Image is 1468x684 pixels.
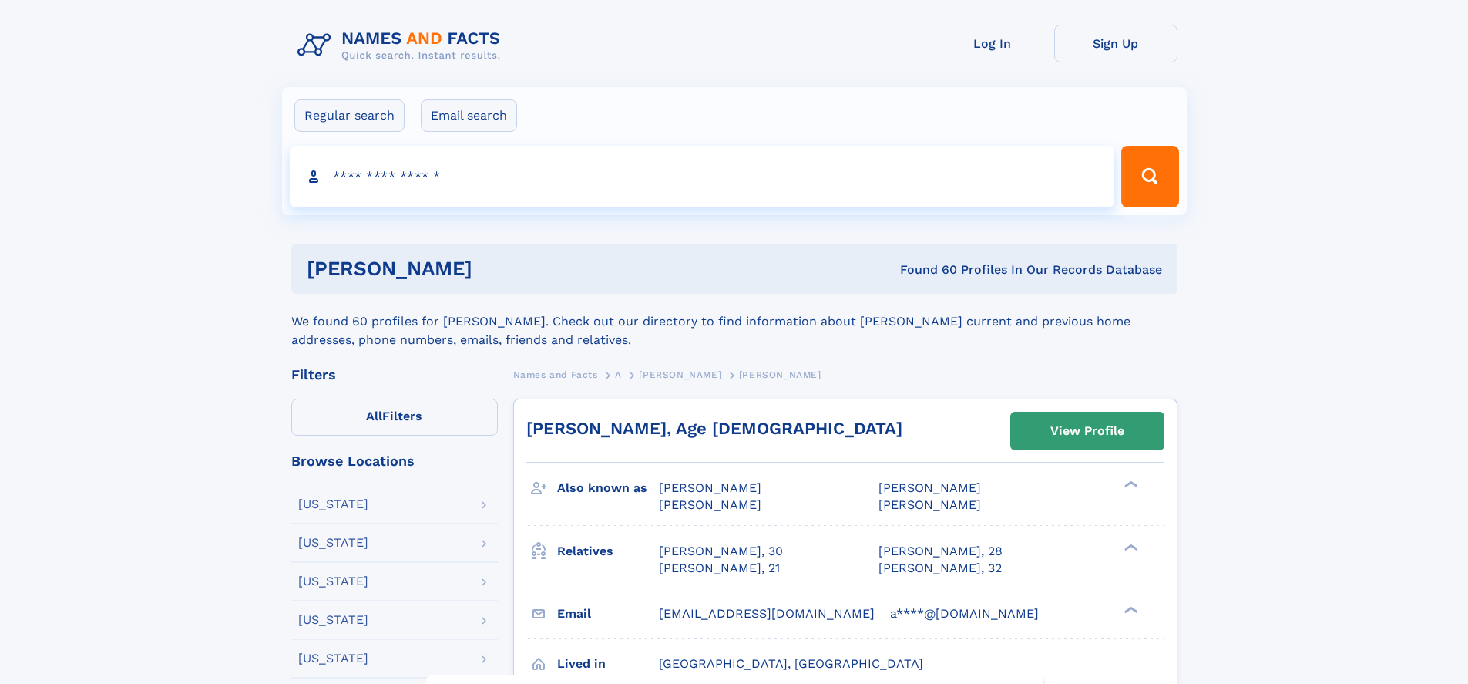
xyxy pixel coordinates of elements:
[659,606,875,621] span: [EMAIL_ADDRESS][DOMAIN_NAME]
[659,497,761,512] span: [PERSON_NAME]
[298,614,368,626] div: [US_STATE]
[294,99,405,132] label: Regular search
[686,261,1162,278] div: Found 60 Profiles In Our Records Database
[298,537,368,549] div: [US_STATE]
[307,259,687,278] h1: [PERSON_NAME]
[878,560,1002,577] a: [PERSON_NAME], 32
[659,656,923,671] span: [GEOGRAPHIC_DATA], [GEOGRAPHIC_DATA]
[1011,413,1164,450] a: View Profile
[1054,25,1177,62] a: Sign Up
[421,99,517,132] label: Email search
[878,543,1003,560] a: [PERSON_NAME], 28
[659,560,780,577] a: [PERSON_NAME], 21
[557,538,659,564] h3: Relatives
[615,369,622,380] span: A
[526,419,902,438] a: [PERSON_NAME], Age [DEMOGRAPHIC_DATA]
[291,368,498,382] div: Filters
[1120,542,1139,552] div: ❯
[1120,480,1139,490] div: ❯
[1120,605,1139,615] div: ❯
[291,454,498,468] div: Browse Locations
[639,369,721,380] span: [PERSON_NAME]
[557,601,659,627] h3: Email
[298,652,368,665] div: [US_STATE]
[878,497,981,512] span: [PERSON_NAME]
[557,475,659,501] h3: Also known as
[291,399,498,436] label: Filters
[298,575,368,588] div: [US_STATE]
[298,498,368,510] div: [US_STATE]
[639,365,721,384] a: [PERSON_NAME]
[1121,146,1178,207] button: Search Button
[659,543,783,560] a: [PERSON_NAME], 30
[291,25,513,66] img: Logo Names and Facts
[931,25,1054,62] a: Log In
[1050,413,1124,449] div: View Profile
[513,365,598,384] a: Names and Facts
[557,651,659,677] h3: Lived in
[659,480,761,495] span: [PERSON_NAME]
[878,480,981,495] span: [PERSON_NAME]
[615,365,622,384] a: A
[291,294,1177,349] div: We found 60 profiles for [PERSON_NAME]. Check out our directory to find information about [PERSON...
[739,369,821,380] span: [PERSON_NAME]
[290,146,1115,207] input: search input
[366,409,382,423] span: All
